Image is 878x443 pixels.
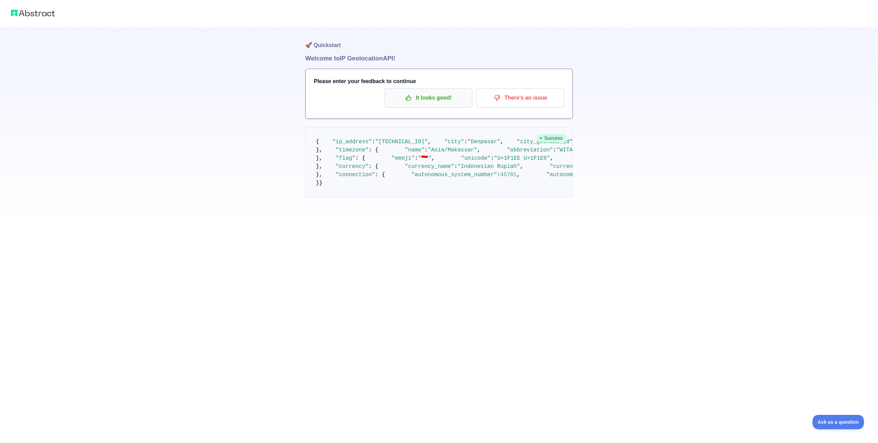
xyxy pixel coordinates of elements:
[316,139,319,145] span: {
[332,139,372,145] span: "ip_address"
[520,163,523,170] span: ,
[314,77,564,86] h3: Please enter your feedback to continue
[500,172,517,178] span: 45701
[392,155,415,161] span: "emoji"
[517,172,520,178] span: ,
[553,147,556,153] span: :
[372,139,375,145] span: :
[477,147,481,153] span: ,
[375,139,428,145] span: "[TECHNICAL_ID]"
[537,134,566,142] span: Success
[411,172,497,178] span: "autonomous_system_number"
[405,147,425,153] span: "name"
[458,163,520,170] span: "Indonesian Rupiah"
[405,163,454,170] span: "currency_name"
[428,147,477,153] span: "Asia/Makassar"
[494,155,550,161] span: "U+1F1EE U+1F1E9"
[550,155,554,161] span: ,
[305,27,573,54] h1: 🚀 Quickstart
[464,139,467,145] span: :
[375,172,385,178] span: : {
[336,172,375,178] span: "connection"
[425,147,428,153] span: :
[467,139,500,145] span: "Denpasar"
[428,139,431,145] span: ,
[507,147,553,153] span: "abbreviation"
[369,147,379,153] span: : {
[546,172,652,178] span: "autonomous_system_organization"
[517,139,573,145] span: "city_geoname_id"
[390,92,467,104] p: It looks good!
[812,415,864,429] iframe: Toggle Customer Support
[305,54,573,63] h1: Welcome to IP Geolocation API!
[550,163,599,170] span: "currency_code"
[336,147,369,153] span: "timezone"
[461,155,490,161] span: "unicode"
[336,163,369,170] span: "currency"
[336,155,356,161] span: "flag"
[476,88,564,107] button: There's an issue
[556,147,576,153] span: "WITA"
[369,163,379,170] span: : {
[415,155,418,161] span: :
[497,172,500,178] span: :
[355,155,365,161] span: : {
[444,139,464,145] span: "city"
[482,92,559,104] p: There's an issue
[418,155,431,161] span: "🇮🇩"
[454,163,458,170] span: :
[384,88,472,107] button: It looks good!
[491,155,494,161] span: :
[431,155,435,161] span: ,
[500,139,504,145] span: ,
[11,8,55,18] img: Abstract logo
